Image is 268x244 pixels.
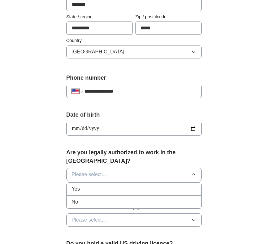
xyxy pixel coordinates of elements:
[66,148,202,165] label: Are you legally authorized to work in the [GEOGRAPHIC_DATA]?
[66,213,202,227] button: Please select...
[66,37,202,44] label: Country
[66,111,202,119] label: Date of birth
[72,198,78,206] span: No
[66,14,133,20] label: State / region
[66,45,202,58] button: [GEOGRAPHIC_DATA]
[135,14,202,20] label: Zip / postalcode
[66,74,202,82] label: Phone number
[66,168,202,181] button: Please select...
[72,48,125,56] span: [GEOGRAPHIC_DATA]
[72,216,106,224] span: Please select...
[72,185,80,193] span: Yes
[72,171,106,178] span: Please select...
